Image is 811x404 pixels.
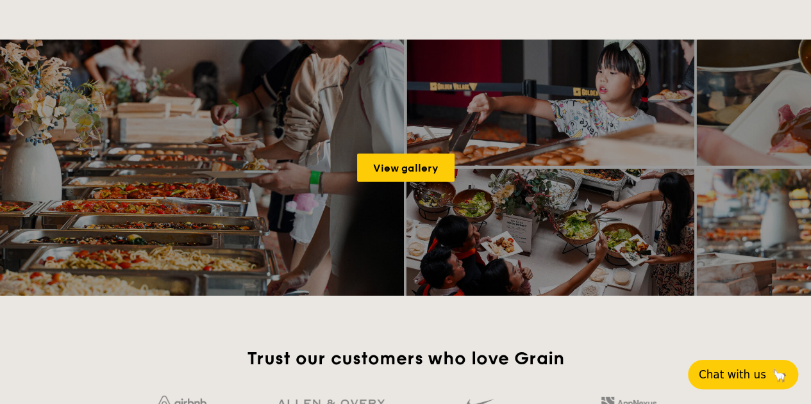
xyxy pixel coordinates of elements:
span: 🦙 [771,367,787,382]
span: Chat with us [699,368,766,381]
a: View gallery [357,154,455,182]
h2: Trust our customers who love Grain [113,347,698,370]
button: Chat with us🦙 [688,360,798,389]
